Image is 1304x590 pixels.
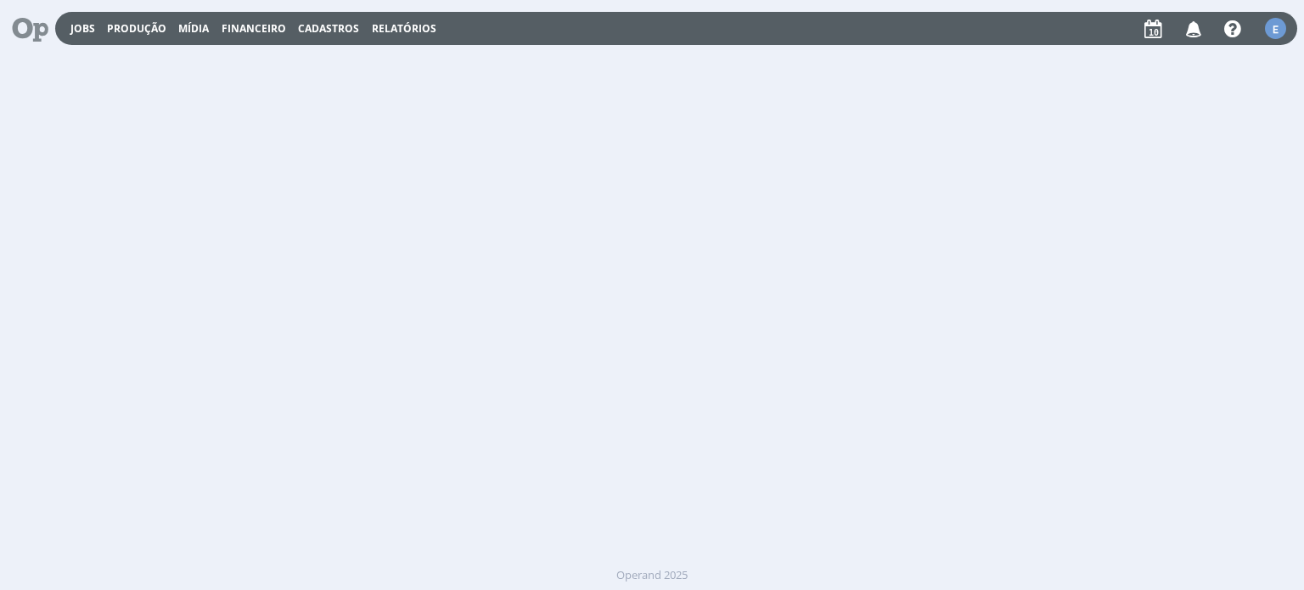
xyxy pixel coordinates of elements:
button: Cadastros [293,22,364,36]
span: Cadastros [298,21,359,36]
div: E [1265,18,1286,39]
button: Relatórios [367,22,441,36]
a: Mídia [178,21,209,36]
a: Produção [107,21,166,36]
a: Relatórios [372,21,436,36]
button: E [1264,14,1287,43]
button: Mídia [173,22,214,36]
button: Jobs [65,22,100,36]
button: Produção [102,22,171,36]
button: Financeiro [216,22,291,36]
a: Jobs [70,21,95,36]
a: Financeiro [222,21,286,36]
